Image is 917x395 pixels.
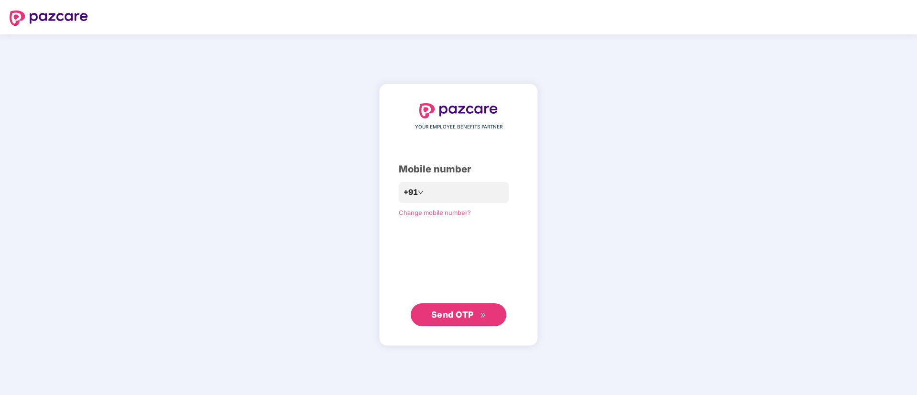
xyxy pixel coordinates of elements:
[418,190,424,195] span: down
[399,162,518,177] div: Mobile number
[480,312,486,319] span: double-right
[399,209,471,216] a: Change mobile number?
[415,123,502,131] span: YOUR EMPLOYEE BENEFITS PARTNER
[10,11,88,26] img: logo
[419,103,498,118] img: logo
[411,303,506,326] button: Send OTPdouble-right
[431,310,474,320] span: Send OTP
[404,186,418,198] span: +91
